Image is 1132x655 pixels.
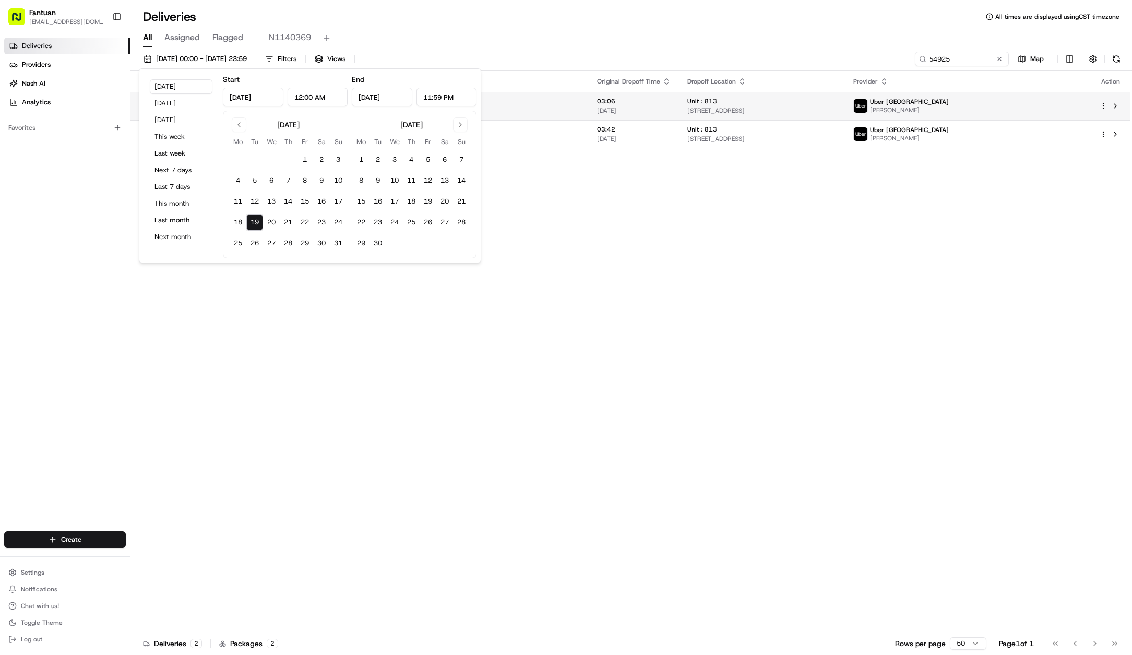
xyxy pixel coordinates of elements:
img: 4281594248423_2fcf9dad9f2a874258b8_72.png [22,100,41,118]
a: 📗Knowledge Base [6,229,84,248]
button: 16 [313,193,330,210]
button: 4 [230,172,246,189]
span: Fantuan [29,7,56,18]
a: Deliveries [4,38,130,54]
button: 28 [453,214,470,231]
button: Notifications [4,582,126,597]
span: [STREET_ADDRESS] [687,106,837,115]
th: Saturday [313,136,330,147]
span: Uber [GEOGRAPHIC_DATA] [870,98,949,106]
span: Knowledge Base [21,233,80,244]
button: Filters [260,52,301,66]
button: [DATE] 00:00 - [DATE] 23:59 [139,52,252,66]
div: Packages [219,638,278,649]
button: 18 [403,193,420,210]
div: Action [1100,77,1122,86]
button: Create [4,531,126,548]
span: 8月15日 [92,162,117,170]
button: Chat with us! [4,599,126,613]
span: Provider [853,77,878,86]
button: [DATE] [150,113,212,127]
span: Flagged [212,31,243,44]
a: Analytics [4,94,130,111]
div: [DATE] [277,120,300,130]
button: 25 [403,214,420,231]
button: See all [162,134,190,146]
button: Last 7 days [150,180,212,194]
button: Last month [150,213,212,228]
button: 9 [313,172,330,189]
button: 1 [296,151,313,168]
button: This week [150,129,212,144]
button: 2 [313,151,330,168]
button: 12 [246,193,263,210]
span: Uber [GEOGRAPHIC_DATA] [870,126,949,134]
button: 20 [263,214,280,231]
span: Toggle Theme [21,618,63,627]
a: Nash AI [4,75,130,92]
th: Monday [230,136,246,147]
button: 14 [453,172,470,189]
span: [EMAIL_ADDRESS][DOMAIN_NAME] [29,18,104,26]
button: 27 [436,214,453,231]
span: Original Dropoff Time [597,77,660,86]
th: Saturday [436,136,453,147]
th: Tuesday [246,136,263,147]
button: 15 [296,193,313,210]
p: Welcome 👋 [10,42,190,58]
button: 27 [263,235,280,252]
button: 14 [280,193,296,210]
button: 20 [436,193,453,210]
th: Tuesday [370,136,386,147]
img: Asif Zaman Khan [10,152,27,169]
span: 03:42 [597,125,671,134]
span: [DATE] 00:00 - [DATE] 23:59 [156,54,247,64]
button: Go to previous month [232,117,246,132]
button: 21 [453,193,470,210]
button: 16 [370,193,386,210]
span: Deliveries [22,41,52,51]
button: Settings [4,565,126,580]
input: Time [288,88,348,106]
th: Thursday [403,136,420,147]
img: 1736555255976-a54dd68f-1ca7-489b-9aae-adbdc363a1c4 [10,100,29,118]
span: [PERSON_NAME] [870,106,949,114]
input: Clear [27,67,172,78]
button: Next 7 days [150,163,212,177]
th: Friday [296,136,313,147]
button: 12 [420,172,436,189]
div: 2 [267,639,278,648]
button: 9 [370,172,386,189]
button: Next month [150,230,212,244]
span: [PERSON_NAME] [32,162,85,170]
img: Nash [10,10,31,31]
span: Pylon [104,259,126,267]
button: Toggle Theme [4,615,126,630]
th: Monday [353,136,370,147]
span: N1140369 [269,31,311,44]
span: All times are displayed using CST timezone [995,13,1119,21]
button: 30 [370,235,386,252]
button: 1 [353,151,370,168]
img: 1736555255976-a54dd68f-1ca7-489b-9aae-adbdc363a1c4 [21,190,29,199]
th: Friday [420,136,436,147]
span: Log out [21,635,42,644]
input: Date [223,88,283,106]
button: 4 [403,151,420,168]
input: Time [416,88,477,106]
label: End [352,75,364,84]
img: 1736555255976-a54dd68f-1ca7-489b-9aae-adbdc363a1c4 [21,162,29,171]
img: uber-new-logo.jpeg [854,99,867,113]
button: Start new chat [177,103,190,115]
div: We're available if you need us! [47,110,144,118]
button: 24 [330,214,347,231]
p: Rows per page [895,638,946,649]
img: uber-new-logo.jpeg [854,127,867,141]
button: 17 [386,193,403,210]
button: 5 [246,172,263,189]
span: [DATE] [597,106,671,115]
span: Notifications [21,585,57,593]
button: 26 [246,235,263,252]
button: 15 [353,193,370,210]
img: Asif Zaman Khan [10,180,27,197]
